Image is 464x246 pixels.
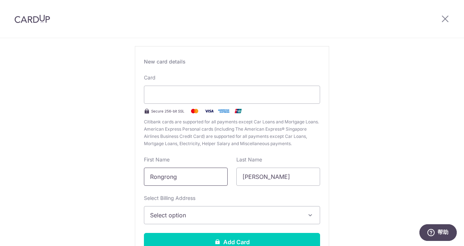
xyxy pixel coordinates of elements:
[187,107,202,115] img: Mastercard
[14,15,50,23] img: CardUp
[18,5,30,12] span: 帮助
[144,156,170,163] label: First Name
[419,224,457,242] iframe: 打开一个小组件，您可以在其中找到更多信息
[151,108,185,114] span: Secure 256-bit SSL
[144,74,156,81] label: Card
[216,107,231,115] img: .alt.amex
[144,194,195,202] label: Select Billing Address
[144,206,320,224] button: Select option
[144,58,320,65] div: New card details
[236,168,320,186] input: Cardholder Last Name
[150,90,314,99] iframe: Secure card payment input frame
[236,156,262,163] label: Last Name
[144,118,320,147] span: Citibank cards are supported for all payments except Car Loans and Mortgage Loans. American Expre...
[144,168,228,186] input: Cardholder First Name
[231,107,245,115] img: .alt.unionpay
[150,211,301,220] span: Select option
[202,107,216,115] img: Visa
